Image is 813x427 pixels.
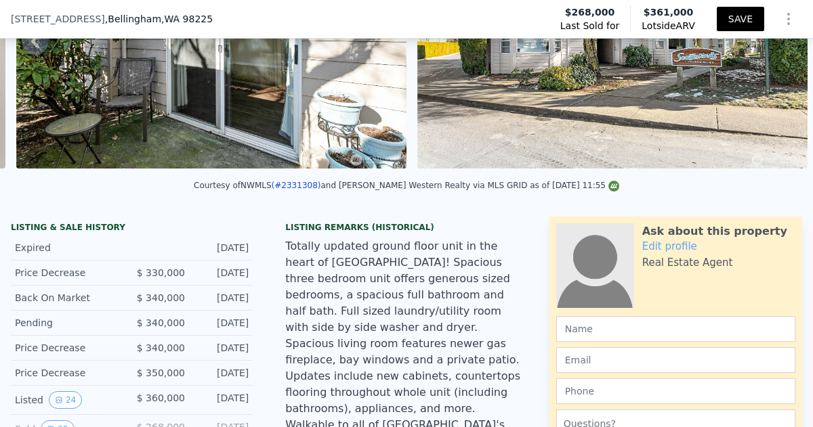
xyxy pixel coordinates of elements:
[137,267,185,278] span: $ 330,000
[49,391,82,409] button: View historical data
[717,7,764,31] button: SAVE
[196,291,249,305] div: [DATE]
[608,181,619,192] img: NWMLS Logo
[15,391,121,409] div: Listed
[15,316,121,330] div: Pending
[196,241,249,254] div: [DATE]
[194,181,619,190] div: Courtesy of NWMLS and [PERSON_NAME] Western Realty via MLS GRID as of [DATE] 11:55
[137,367,185,378] span: $ 350,000
[196,366,249,380] div: [DATE]
[556,378,795,404] input: Phone
[15,291,121,305] div: Back On Market
[565,5,615,19] span: $268,000
[196,316,249,330] div: [DATE]
[15,341,121,355] div: Price Decrease
[137,342,185,353] span: $ 340,000
[11,12,105,26] span: [STREET_ADDRESS]
[105,12,213,26] span: , Bellingham
[137,392,185,403] span: $ 360,000
[642,256,733,269] div: Real Estate Agent
[15,266,121,279] div: Price Decrease
[642,223,787,240] div: Ask about this property
[272,181,321,190] a: (#2331308)
[11,222,253,235] div: LISTING & SALE HISTORY
[285,222,527,233] div: Listing Remarks (Historical)
[642,19,694,32] span: Lotside ARV
[556,347,795,373] input: Email
[560,19,620,32] span: Last Sold for
[775,5,802,32] button: Show Options
[196,266,249,279] div: [DATE]
[644,7,694,18] span: $361,000
[556,316,795,342] input: Name
[196,341,249,355] div: [DATE]
[161,14,213,24] span: , WA 98225
[137,292,185,303] span: $ 340,000
[642,240,697,252] a: Edit profile
[137,317,185,328] span: $ 340,000
[15,241,121,254] div: Expired
[196,391,249,409] div: [DATE]
[15,366,121,380] div: Price Decrease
